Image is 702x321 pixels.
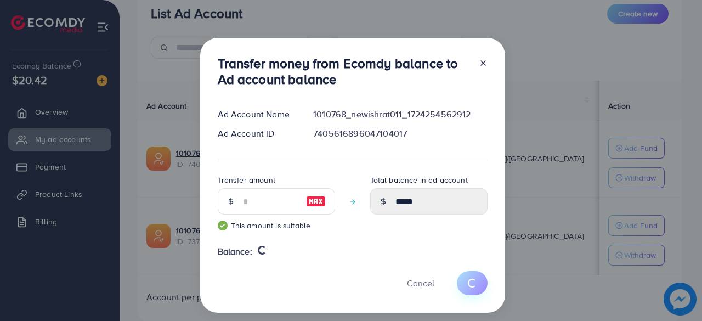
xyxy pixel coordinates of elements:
small: This amount is suitable [218,220,335,231]
div: 1010768_newishrat011_1724254562912 [304,108,496,121]
label: Transfer amount [218,174,275,185]
label: Total balance in ad account [370,174,468,185]
div: Ad Account Name [209,108,305,121]
span: Cancel [407,277,434,289]
div: Ad Account ID [209,127,305,140]
img: guide [218,221,228,230]
h3: Transfer money from Ecomdy balance to Ad account balance [218,55,470,87]
span: Balance: [218,245,252,258]
div: 7405616896047104017 [304,127,496,140]
button: Cancel [393,271,448,295]
img: image [306,195,326,208]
